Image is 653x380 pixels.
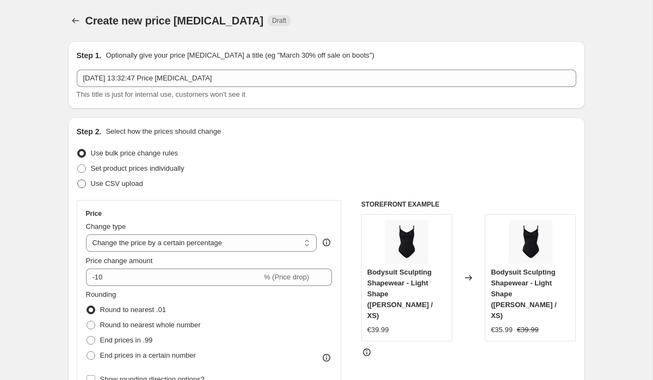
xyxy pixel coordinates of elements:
span: €39.99 [367,326,389,334]
h2: Step 2. [77,126,102,137]
h3: Price [86,209,102,218]
span: Rounding [86,290,116,298]
div: help [321,237,332,248]
span: Set product prices individually [91,164,184,172]
img: t_Titelbild_1.1_80x.png [385,220,428,264]
input: 30% off holiday sale [77,70,576,87]
span: Use bulk price change rules [91,149,178,157]
span: Price change amount [86,257,153,265]
span: Bodysuit Sculpting Shapewear - Light Shape ([PERSON_NAME] / XS) [367,268,433,320]
button: Price change jobs [68,13,83,28]
span: Use CSV upload [91,179,143,188]
span: End prices in a certain number [100,351,196,359]
span: Round to nearest whole number [100,321,201,329]
span: This title is just for internal use, customers won't see it [77,90,245,98]
span: €35.99 [491,326,513,334]
span: End prices in .99 [100,336,153,344]
img: t_Titelbild_1.1_80x.png [509,220,552,264]
input: -15 [86,269,262,286]
span: Change type [86,222,126,231]
span: Round to nearest .01 [100,306,166,314]
h2: Step 1. [77,50,102,61]
span: Create new price [MEDICAL_DATA] [85,15,264,27]
p: Optionally give your price [MEDICAL_DATA] a title (eg "March 30% off sale on boots") [106,50,374,61]
h6: STOREFRONT EXAMPLE [361,200,576,209]
span: Bodysuit Sculpting Shapewear - Light Shape ([PERSON_NAME] / XS) [491,268,557,320]
p: Select how the prices should change [106,126,221,137]
span: €39.99 [517,326,539,334]
span: % (Price drop) [264,273,309,281]
span: Draft [272,16,286,25]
